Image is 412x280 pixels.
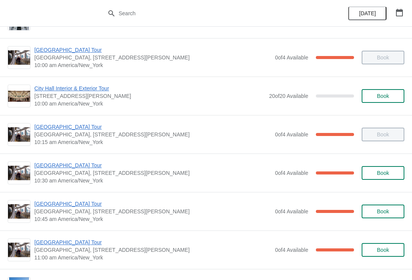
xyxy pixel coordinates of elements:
[8,204,30,219] img: City Hall Tower Tour | City Hall Visitor Center, 1400 John F Kennedy Boulevard Suite 121, Philade...
[269,93,308,99] span: 20 of 20 Available
[275,247,308,253] span: 0 of 4 Available
[8,127,30,142] img: City Hall Tower Tour | City Hall Visitor Center, 1400 John F Kennedy Boulevard Suite 121, Philade...
[34,215,271,223] span: 10:45 am America/New_York
[362,89,404,103] button: Book
[362,243,404,257] button: Book
[348,6,386,20] button: [DATE]
[34,54,271,61] span: [GEOGRAPHIC_DATA], [STREET_ADDRESS][PERSON_NAME]
[275,170,308,176] span: 0 of 4 Available
[34,254,271,261] span: 11:00 am America/New_York
[359,10,376,16] span: [DATE]
[34,92,265,100] span: [STREET_ADDRESS][PERSON_NAME]
[8,91,30,102] img: City Hall Interior & Exterior Tour | 1400 John F Kennedy Boulevard, Suite 121, Philadelphia, PA, ...
[275,131,308,138] span: 0 of 4 Available
[8,166,30,181] img: City Hall Tower Tour | City Hall Visitor Center, 1400 John F Kennedy Boulevard Suite 121, Philade...
[34,131,271,138] span: [GEOGRAPHIC_DATA], [STREET_ADDRESS][PERSON_NAME]
[34,200,271,208] span: [GEOGRAPHIC_DATA] Tour
[377,208,389,214] span: Book
[34,238,271,246] span: [GEOGRAPHIC_DATA] Tour
[34,162,271,169] span: [GEOGRAPHIC_DATA] Tour
[275,54,308,61] span: 0 of 4 Available
[377,170,389,176] span: Book
[34,100,265,107] span: 10:00 am America/New_York
[34,123,271,131] span: [GEOGRAPHIC_DATA] Tour
[34,46,271,54] span: [GEOGRAPHIC_DATA] Tour
[8,243,30,258] img: City Hall Tower Tour | City Hall Visitor Center, 1400 John F Kennedy Boulevard Suite 121, Philade...
[275,208,308,214] span: 0 of 4 Available
[377,93,389,99] span: Book
[34,169,271,177] span: [GEOGRAPHIC_DATA], [STREET_ADDRESS][PERSON_NAME]
[362,166,404,180] button: Book
[118,6,309,20] input: Search
[34,246,271,254] span: [GEOGRAPHIC_DATA], [STREET_ADDRESS][PERSON_NAME]
[377,247,389,253] span: Book
[362,205,404,218] button: Book
[34,177,271,184] span: 10:30 am America/New_York
[34,138,271,146] span: 10:15 am America/New_York
[34,208,271,215] span: [GEOGRAPHIC_DATA], [STREET_ADDRESS][PERSON_NAME]
[34,61,271,69] span: 10:00 am America/New_York
[8,50,30,65] img: City Hall Tower Tour | City Hall Visitor Center, 1400 John F Kennedy Boulevard Suite 121, Philade...
[34,85,265,92] span: City Hall Interior & Exterior Tour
